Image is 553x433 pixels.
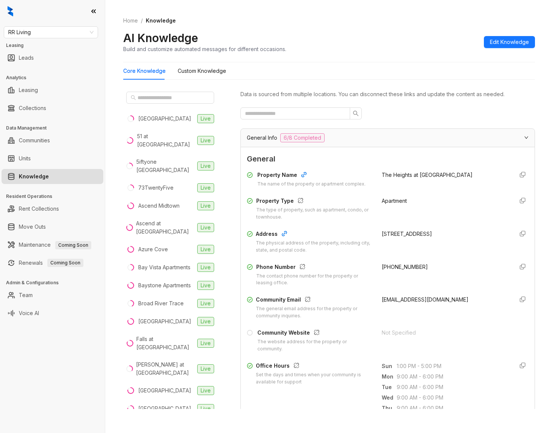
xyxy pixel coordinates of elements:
[19,50,34,65] a: Leads
[382,404,397,412] span: Thu
[2,201,103,216] li: Rent Collections
[256,296,373,305] div: Community Email
[256,371,373,386] div: Set the days and times when your community is available for support
[8,27,94,38] span: RR Living
[146,17,176,24] span: Knowledge
[382,373,397,381] span: Mon
[123,45,286,53] div: Build and customize automated messages for different occasions.
[524,135,529,140] span: expanded
[19,255,83,270] a: RenewalsComing Soon
[2,255,103,270] li: Renewals
[256,305,373,320] div: The general email address for the property or community inquiries.
[490,38,529,46] span: Edit Knowledge
[257,338,373,353] div: The website address for the property or community.
[131,95,136,100] span: search
[2,219,103,234] li: Move Outs
[6,279,105,286] h3: Admin & Configurations
[256,273,373,287] div: The contact phone number for the property or leasing office.
[397,373,508,381] span: 9:00 AM - 6:00 PM
[197,339,214,348] span: Live
[178,67,226,75] div: Custom Knowledge
[197,263,214,272] span: Live
[257,181,366,188] div: The name of the property or apartment complex.
[397,362,508,370] span: 1:00 PM - 5:00 PM
[2,306,103,321] li: Voice AI
[19,101,46,116] a: Collections
[138,404,191,413] div: [GEOGRAPHIC_DATA]
[197,281,214,290] span: Live
[2,83,103,98] li: Leasing
[382,383,397,391] span: Tue
[136,158,194,174] div: 5iftyone [GEOGRAPHIC_DATA]
[138,386,191,395] div: [GEOGRAPHIC_DATA]
[136,219,194,236] div: Ascend at [GEOGRAPHIC_DATA]
[138,263,190,272] div: Bay Vista Apartments
[2,151,103,166] li: Units
[197,299,214,308] span: Live
[2,169,103,184] li: Knowledge
[123,31,198,45] h2: AI Knowledge
[256,197,373,207] div: Property Type
[382,230,508,238] div: [STREET_ADDRESS]
[138,202,180,210] div: Ascend Midtown
[197,386,214,395] span: Live
[122,17,139,25] a: Home
[197,364,214,373] span: Live
[197,223,214,232] span: Live
[19,151,31,166] a: Units
[197,136,214,145] span: Live
[240,90,535,98] div: Data is sourced from multiple locations. You can disconnect these links and update the content as...
[6,125,105,131] h3: Data Management
[247,153,529,165] span: General
[6,193,105,200] h3: Resident Operations
[8,6,13,17] img: logo
[2,133,103,148] li: Communities
[19,133,50,148] a: Communities
[256,362,373,371] div: Office Hours
[136,335,194,352] div: Falls at [GEOGRAPHIC_DATA]
[397,383,508,391] span: 9:00 AM - 6:00 PM
[241,129,535,147] div: General Info6/8 Completed
[382,264,428,270] span: [PHONE_NUMBER]
[197,161,214,170] span: Live
[19,169,49,184] a: Knowledge
[138,281,191,290] div: Baystone Apartments
[382,329,508,337] div: Not Specified
[197,114,214,123] span: Live
[2,101,103,116] li: Collections
[280,133,325,142] span: 6/8 Completed
[382,394,397,402] span: Wed
[247,134,277,142] span: General Info
[19,219,46,234] a: Move Outs
[257,329,373,338] div: Community Website
[257,171,366,181] div: Property Name
[19,201,59,216] a: Rent Collections
[55,241,91,249] span: Coming Soon
[6,74,105,81] h3: Analytics
[47,259,83,267] span: Coming Soon
[382,362,397,370] span: Sun
[197,201,214,210] span: Live
[397,404,508,412] span: 9:00 AM - 6:00 PM
[197,317,214,326] span: Live
[138,317,191,326] div: [GEOGRAPHIC_DATA]
[2,288,103,303] li: Team
[382,198,407,204] span: Apartment
[138,184,174,192] div: 73TwentyFive
[397,394,508,402] span: 9:00 AM - 6:00 PM
[19,83,38,98] a: Leasing
[197,245,214,254] span: Live
[382,172,473,178] span: The Heights at [GEOGRAPHIC_DATA]
[2,237,103,252] li: Maintenance
[197,404,214,413] span: Live
[19,306,39,321] a: Voice AI
[141,17,143,25] li: /
[197,183,214,192] span: Live
[138,299,184,308] div: Broad River Trace
[138,115,191,123] div: [GEOGRAPHIC_DATA]
[19,288,33,303] a: Team
[353,110,359,116] span: search
[2,50,103,65] li: Leads
[382,296,468,303] span: [EMAIL_ADDRESS][DOMAIN_NAME]
[256,230,373,240] div: Address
